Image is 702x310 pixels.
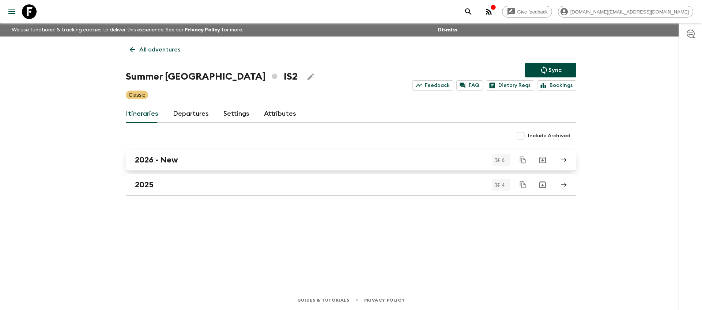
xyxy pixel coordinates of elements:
p: All adventures [139,45,180,54]
a: FAQ [456,80,483,91]
a: All adventures [126,42,184,57]
a: Settings [223,105,249,123]
button: Duplicate [516,178,529,191]
a: 2025 [126,174,576,196]
button: Duplicate [516,153,529,167]
a: Privacy Policy [364,296,405,304]
button: Archive [535,177,550,192]
a: Privacy Policy [185,27,220,32]
h1: Summer [GEOGRAPHIC_DATA] IS2 [126,69,298,84]
span: Include Archived [528,132,570,139]
a: Feedback [412,80,453,91]
button: Edit Adventure Title [303,69,318,84]
a: Guides & Tutorials [297,296,350,304]
button: menu [4,4,19,19]
button: Dismiss [436,25,459,35]
p: Sync [548,66,562,74]
h2: 2025 [135,180,154,190]
a: Attributes [264,105,296,123]
span: Give feedback [513,9,552,15]
button: Archive [535,153,550,167]
button: Sync adventure departures to the booking engine [525,63,576,77]
a: Departures [173,105,209,123]
span: 6 [498,158,509,162]
button: search adventures [461,4,476,19]
a: Bookings [537,80,576,91]
span: 4 [498,183,509,187]
a: Give feedback [502,6,552,18]
h2: 2026 - New [135,155,178,165]
p: We use functional & tracking cookies to deliver this experience. See our for more. [9,23,246,37]
p: Classic [129,91,145,99]
a: Itineraries [126,105,158,123]
a: 2026 - New [126,149,576,171]
span: [DOMAIN_NAME][EMAIL_ADDRESS][DOMAIN_NAME] [566,9,693,15]
a: Dietary Reqs [486,80,534,91]
div: [DOMAIN_NAME][EMAIL_ADDRESS][DOMAIN_NAME] [558,6,693,18]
